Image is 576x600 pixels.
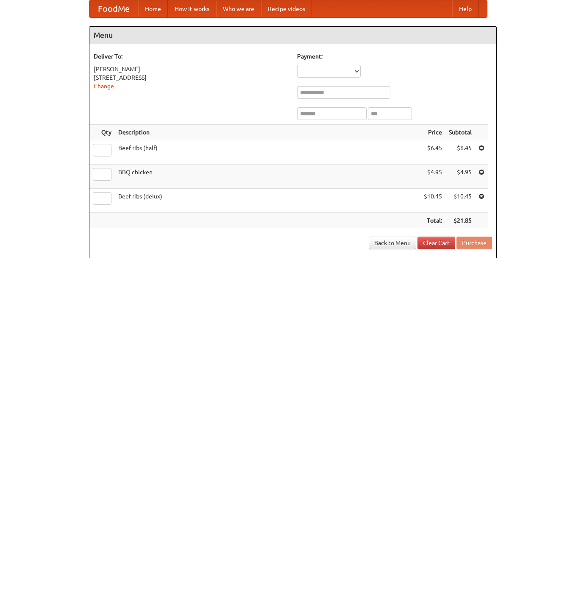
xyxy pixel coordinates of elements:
[216,0,261,17] a: Who we are
[94,83,114,89] a: Change
[420,165,445,189] td: $4.95
[445,189,475,213] td: $10.45
[115,125,420,140] th: Description
[369,237,416,249] a: Back to Menu
[297,52,492,61] h5: Payment:
[138,0,168,17] a: Home
[452,0,479,17] a: Help
[94,65,289,73] div: [PERSON_NAME]
[115,165,420,189] td: BBQ chicken
[89,0,138,17] a: FoodMe
[417,237,455,249] a: Clear Cart
[456,237,492,249] button: Purchase
[420,140,445,165] td: $6.45
[420,189,445,213] td: $10.45
[115,140,420,165] td: Beef ribs (half)
[168,0,216,17] a: How it works
[445,213,475,229] th: $21.85
[445,125,475,140] th: Subtotal
[115,189,420,213] td: Beef ribs (delux)
[89,27,496,44] h4: Menu
[261,0,312,17] a: Recipe videos
[94,52,289,61] h5: Deliver To:
[420,213,445,229] th: Total:
[445,165,475,189] td: $4.95
[445,140,475,165] td: $6.45
[94,73,289,82] div: [STREET_ADDRESS]
[420,125,445,140] th: Price
[89,125,115,140] th: Qty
